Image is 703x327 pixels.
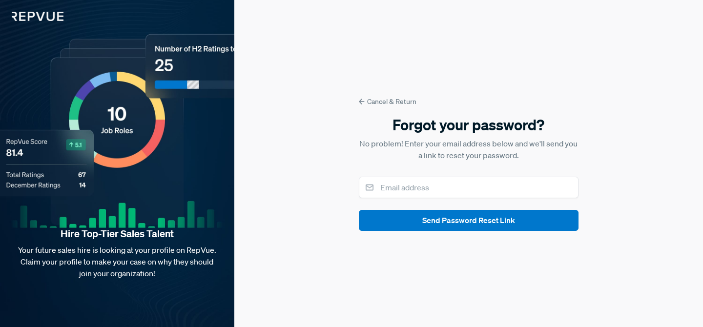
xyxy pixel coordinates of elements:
[16,244,219,279] p: Your future sales hire is looking at your profile on RepVue. Claim your profile to make your case...
[359,115,579,135] h5: Forgot your password?
[359,138,579,161] p: No problem! Enter your email address below and we'll send you a link to reset your password.
[359,210,579,231] button: Send Password Reset Link
[359,97,579,107] a: Cancel & Return
[16,227,219,240] strong: Hire Top-Tier Sales Talent
[359,177,579,198] input: Email address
